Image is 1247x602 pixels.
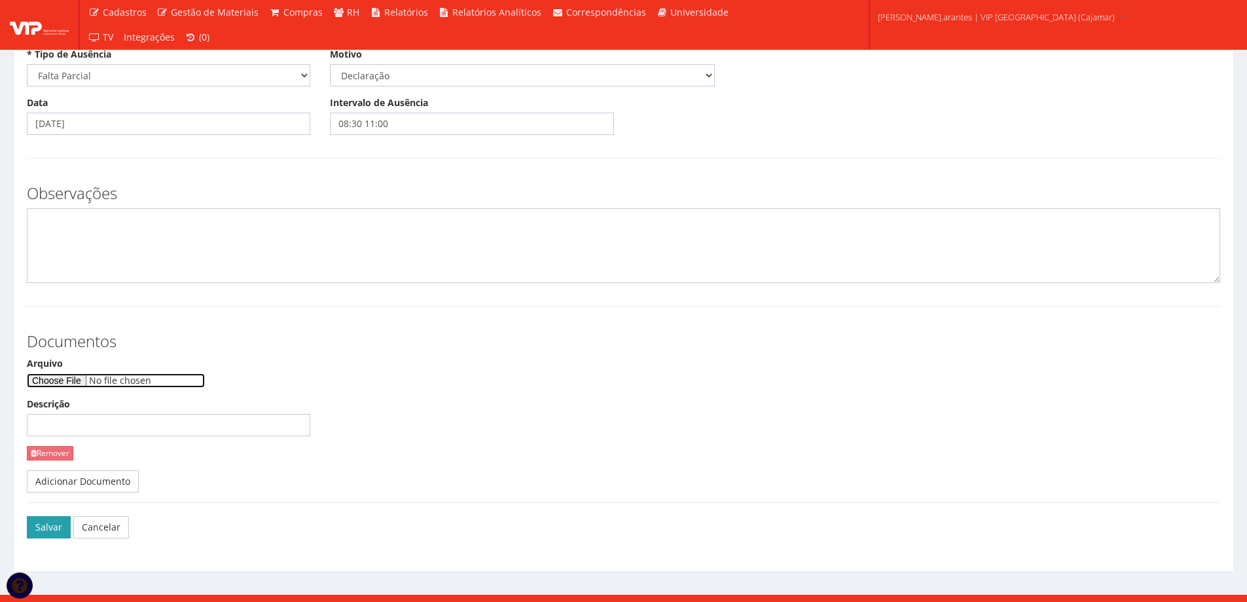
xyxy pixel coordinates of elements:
label: Data [27,96,48,109]
a: Integrações [118,25,180,50]
h3: Observações [27,185,1220,202]
label: Motivo [330,48,362,61]
span: Gestão de Materiais [171,6,259,18]
span: Cadastros [103,6,147,18]
a: TV [83,25,118,50]
a: Remover [27,446,73,460]
span: (0) [199,31,209,43]
span: Universidade [670,6,729,18]
span: [PERSON_NAME].arantes | VIP [GEOGRAPHIC_DATA] (Cajamar) [878,10,1115,24]
input: __:__ __:__ [330,113,613,135]
label: Intervalo de Ausência [330,96,428,109]
a: (0) [180,25,215,50]
label: Descrição [27,398,70,411]
span: Relatórios [384,6,428,18]
span: Compras [283,6,323,18]
span: Relatórios Analíticos [452,6,541,18]
span: TV [103,31,113,43]
img: logo [10,15,69,35]
span: Correspondências [566,6,646,18]
button: Salvar [27,516,71,538]
a: Adicionar Documento [27,470,139,493]
span: RH [347,6,359,18]
a: Cancelar [73,516,129,538]
label: * Tipo de Ausência [27,48,111,61]
label: Arquivo [27,357,63,370]
span: Integrações [124,31,175,43]
h3: Documentos [27,333,1220,350]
